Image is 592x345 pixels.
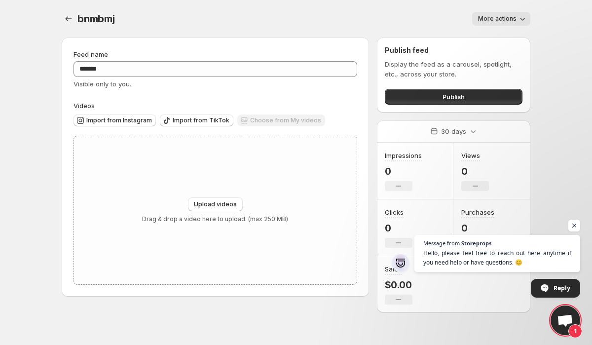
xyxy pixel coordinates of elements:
button: Import from Instagram [74,115,156,126]
p: 0 [385,165,422,177]
p: 30 days [441,126,466,136]
button: Settings [62,12,75,26]
span: Message from [423,240,460,246]
button: More actions [472,12,530,26]
span: Publish [443,92,465,102]
h3: Purchases [461,207,494,217]
span: bnmbmj [77,13,115,25]
span: Videos [74,102,95,110]
p: $0.00 [385,279,412,291]
span: More actions [478,15,517,23]
span: Reply [554,279,570,297]
h3: Impressions [385,151,422,160]
span: Upload videos [194,200,237,208]
span: Feed name [74,50,108,58]
div: Open chat [551,306,580,335]
h3: Sales [385,264,402,274]
button: Upload videos [188,197,243,211]
span: 1 [568,324,582,338]
button: Import from TikTok [160,115,233,126]
p: 0 [461,222,494,234]
p: Drag & drop a video here to upload. (max 250 MB) [142,215,288,223]
h2: Publish feed [385,45,522,55]
p: 0 [385,222,412,234]
span: Import from TikTok [173,116,229,124]
span: Storeprops [461,240,491,246]
p: 0 [461,165,489,177]
span: Import from Instagram [86,116,152,124]
h3: Clicks [385,207,404,217]
p: Display the feed as a carousel, spotlight, etc., across your store. [385,59,522,79]
span: Hello, please feel free to reach out here anytime if you need help or have questions. 😊 [423,248,571,267]
span: Visible only to you. [74,80,131,88]
h3: Views [461,151,480,160]
button: Publish [385,89,522,105]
